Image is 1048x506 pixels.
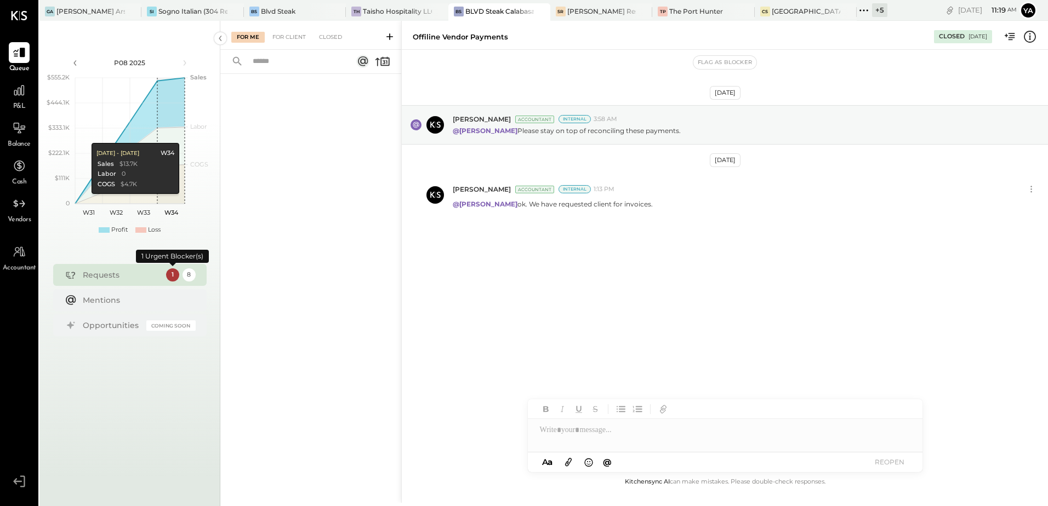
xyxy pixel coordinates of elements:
[556,7,566,16] div: SR
[594,185,614,194] span: 1:13 PM
[363,7,431,16] div: Taisho Hospitality LLC
[1,193,38,225] a: Vendors
[146,320,196,331] div: Coming Soon
[958,5,1017,15] div: [DATE]
[9,64,30,74] span: Queue
[453,185,511,194] span: [PERSON_NAME]
[96,150,139,157] div: [DATE] - [DATE]
[147,7,157,16] div: SI
[351,7,361,16] div: TH
[1019,2,1037,19] button: Ya
[559,115,591,123] div: Internal
[1,242,38,273] a: Accountant
[8,140,31,150] span: Balance
[48,149,70,157] text: $222.1K
[111,226,128,234] div: Profit
[166,268,179,281] div: 1
[594,115,617,124] span: 3:58 AM
[136,250,209,263] div: 1 Urgent Blocker(s)
[453,200,517,208] strong: @[PERSON_NAME]
[567,7,636,16] div: [PERSON_NAME] Restaurant & Deli
[453,127,517,135] strong: @[PERSON_NAME]
[760,7,770,16] div: CS
[413,32,508,42] div: Offiline Vendor Payments
[656,402,670,416] button: Add URL
[559,185,591,193] div: Internal
[231,32,265,43] div: For Me
[572,402,586,416] button: Underline
[48,124,70,131] text: $333.1K
[56,7,125,16] div: [PERSON_NAME] Arso
[13,102,26,112] span: P&L
[669,7,723,16] div: The Port Hunter
[158,7,227,16] div: Sogno Italian (304 Restaurant)
[83,295,190,306] div: Mentions
[190,160,208,168] text: COGS
[614,402,628,416] button: Unordered List
[969,33,987,41] div: [DATE]
[97,160,113,169] div: Sales
[45,7,55,16] div: GA
[110,209,123,216] text: W32
[190,123,207,130] text: Labor
[548,457,553,467] span: a
[97,170,116,179] div: Labor
[261,7,295,16] div: Blvd Steak
[453,126,681,135] p: Please stay on top of reconciling these payments.
[148,226,161,234] div: Loss
[83,209,95,216] text: W31
[314,32,348,43] div: Closed
[710,86,741,100] div: [DATE]
[164,209,178,216] text: W34
[55,174,70,182] text: $111K
[515,116,554,123] div: Accountant
[8,215,31,225] span: Vendors
[120,180,136,189] div: $4.7K
[83,58,176,67] div: P08 2025
[710,153,741,167] div: [DATE]
[453,114,511,124] span: [PERSON_NAME]
[539,402,553,416] button: Bold
[97,180,115,189] div: COGS
[515,186,554,193] div: Accountant
[66,199,70,207] text: 0
[83,269,161,280] div: Requests
[868,455,912,469] button: REOPEN
[249,7,259,16] div: BS
[939,32,965,41] div: Closed
[944,4,955,16] div: copy link
[454,7,464,16] div: BS
[772,7,840,16] div: [GEOGRAPHIC_DATA][PERSON_NAME]
[190,73,207,81] text: Sales
[121,170,125,179] div: 0
[465,7,534,16] div: BLVD Steak Calabasas
[119,160,137,169] div: $13.7K
[47,99,70,106] text: $444.1K
[1,42,38,74] a: Queue
[1,118,38,150] a: Balance
[160,149,174,158] div: W34
[183,268,196,281] div: 8
[3,263,36,273] span: Accountant
[693,56,756,69] button: Flag as Blocker
[630,402,645,416] button: Ordered List
[658,7,668,16] div: TP
[83,320,141,331] div: Opportunities
[12,177,26,187] span: Cash
[539,456,556,468] button: Aa
[555,402,569,416] button: Italic
[600,455,615,469] button: @
[267,32,311,43] div: For Client
[1,80,38,112] a: P&L
[603,457,612,467] span: @
[137,209,150,216] text: W33
[453,199,653,209] p: ok. We have requested client for invoices.
[1,156,38,187] a: Cash
[588,402,602,416] button: Strikethrough
[47,73,70,81] text: $555.2K
[872,3,887,17] div: + 5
